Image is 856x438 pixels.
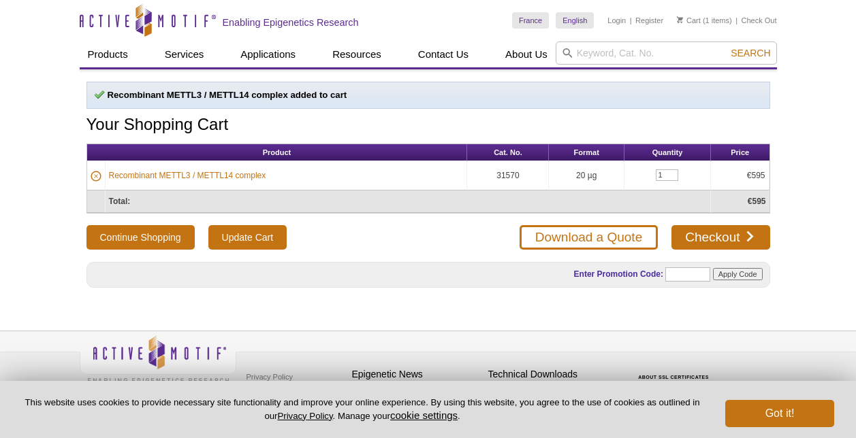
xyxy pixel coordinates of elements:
[390,409,458,421] button: cookie settings
[727,47,774,59] button: Search
[630,12,632,29] li: |
[86,116,770,135] h1: Your Shopping Cart
[22,397,703,422] p: This website uses cookies to provide necessary site functionality and improve your online experie...
[731,48,770,58] span: Search
[352,369,481,380] h4: Epigenetic News
[277,411,332,421] a: Privacy Policy
[157,41,212,67] a: Services
[671,225,770,250] a: Checkout
[624,355,727,385] table: Click to Verify - This site chose Symantec SSL for secure e-commerce and confidential communicati...
[324,41,390,67] a: Resources
[735,12,738,29] li: |
[263,148,291,156] span: Product
[556,12,594,29] a: English
[742,16,777,25] a: Check Out
[94,89,763,101] p: Recombinant METTL3 / METTL14 complex added to cart
[208,225,287,250] input: Update Cart
[512,12,549,29] a: France
[80,331,236,386] img: Active Motif,
[520,225,658,250] a: Download a Quote
[410,41,477,67] a: Contact Us
[677,16,701,25] a: Cart
[223,16,359,29] h2: Enabling Epigenetics Research
[109,197,131,206] strong: Total:
[497,41,556,67] a: About Us
[243,367,296,387] a: Privacy Policy
[232,41,304,67] a: Applications
[573,269,663,279] label: Enter Promotion Code:
[731,148,749,156] span: Price
[607,16,626,25] a: Login
[574,148,599,156] span: Format
[549,161,624,190] td: 20 µg
[677,12,732,29] li: (1 items)
[109,169,266,182] a: Recombinant METTL3 / METTL14 complex
[556,41,777,65] input: Keyword, Cat. No.
[638,375,709,380] a: ABOUT SSL CERTIFICATES
[86,225,195,250] button: Continue Shopping
[635,16,663,25] a: Register
[677,16,683,23] img: Your Cart
[711,161,770,190] td: €595
[494,148,522,156] span: Cat. No.
[748,197,766,206] strong: €595
[725,400,834,427] button: Got it!
[713,268,763,280] input: Apply Code
[652,148,683,156] span: Quantity
[467,161,549,190] td: 31570
[80,41,136,67] a: Products
[488,369,618,380] h4: Technical Downloads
